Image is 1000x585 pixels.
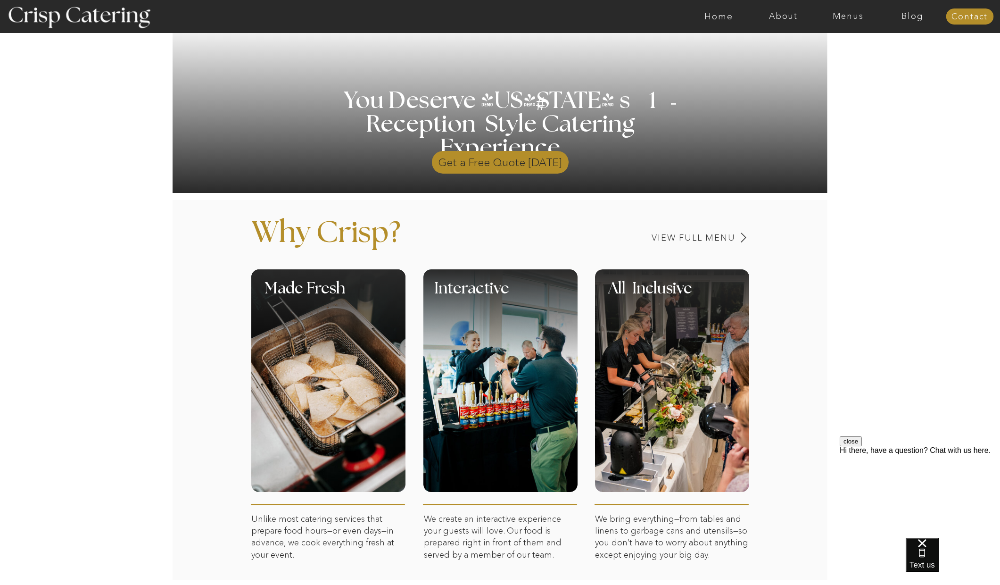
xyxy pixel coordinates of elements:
[946,12,993,22] a: Contact
[515,94,569,122] h3: #
[432,146,569,174] a: Get a Free Quote [DATE]
[251,218,505,262] p: Why Crisp?
[264,281,438,309] h1: Made Fresh
[880,12,945,21] a: Blog
[686,12,751,21] a: Home
[840,436,1000,550] iframe: podium webchat widget prompt
[608,281,777,309] h1: All Inclusive
[816,12,880,21] a: Menus
[497,90,536,113] h3: '
[751,12,816,21] a: About
[311,89,690,160] h1: You Deserve [US_STATE] s 1 Reception Style Catering Experience
[434,281,636,309] h1: Interactive
[906,538,1000,585] iframe: podium webchat widget bubble
[652,78,679,132] h3: '
[586,234,736,242] a: View Full Menu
